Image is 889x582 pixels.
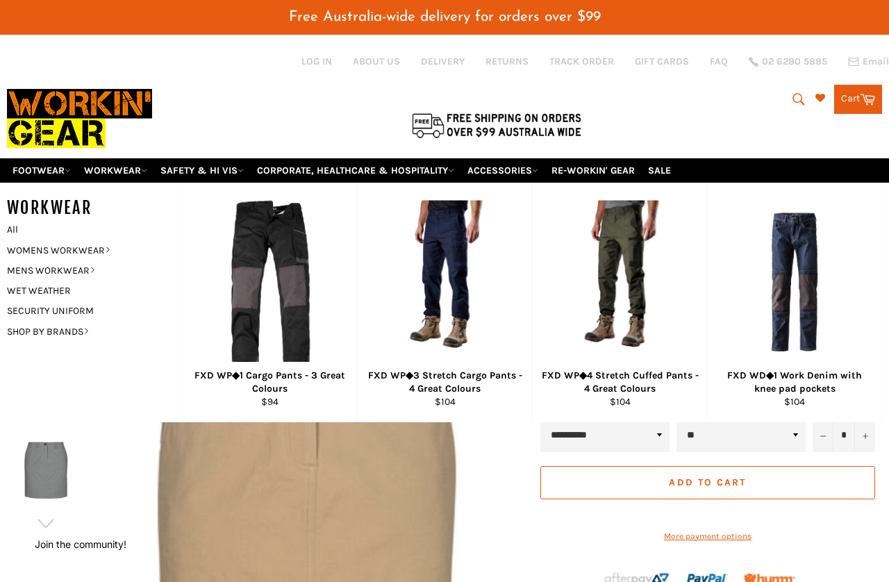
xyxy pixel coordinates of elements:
[390,200,499,363] img: FXD WP◆3 Stretch Cargo Pants - 4 Great Colours - Workin' Gear
[542,395,699,408] div: $104
[725,213,864,351] img: FXD WD◆1 Work Denim with knee pad pockets - Workin' Gear
[532,183,707,422] a: FXD WP◆4 Stretch Cuffed Pants - 4 Great Colours - Workin' Gear FXD WP◆4 Stretch Cuffed Pants - 4 ...
[7,158,76,183] a: FOOTWEAR
[854,419,875,452] button: Increase item quantity by one
[35,538,126,550] button: Join the community!
[289,10,601,24] span: Free Australia-wide delivery for orders over $99
[226,200,314,363] img: FXD WP◆1 Cargo Pants - 4 Great Colours - Workin' Gear
[834,85,882,114] a: Cart
[7,197,182,219] h5: WORKWEAR
[192,369,349,396] div: FXD WP◆1 Cargo Pants - 3 Great Colours
[78,158,153,183] a: WORKWEAR
[251,158,460,183] a: CORPORATE, HEALTHCARE & HOSPITALITY
[421,55,465,68] a: DELIVERY
[635,55,689,68] a: GIFT CARDS
[642,158,676,183] a: SALE
[367,369,524,396] div: FXD WP◆3 Stretch Cargo Pants - 4 Great Colours
[717,395,873,408] div: $104
[710,55,728,68] a: FAQ
[367,395,524,408] div: $104
[301,56,332,67] a: Log in
[749,57,827,67] a: 02 6280 5885
[762,57,827,67] span: 02 6280 5885
[546,158,640,183] a: RE-WORKIN' GEAR
[863,57,889,67] span: Email
[182,183,357,422] a: FXD WP◆1 Cargo Pants - 4 Great Colours - Workin' Gear FXD WP◆1 Cargo Pants - 3 Great Colours $94
[353,55,400,68] a: ABOUT US
[549,55,614,68] a: TRACK ORDER
[540,531,875,542] a: More payment options
[485,55,529,68] a: RETURNS
[14,432,78,508] img: BIZ BS022L Women's Lawson Chino Skirt - Workin Gear
[540,466,875,499] button: Add to Cart
[357,183,532,422] a: FXD WP◆3 Stretch Cargo Pants - 4 Great Colours - Workin' Gear FXD WP◆3 Stretch Cargo Pants - 4 Gr...
[462,158,544,183] a: ACCESSORIES
[155,158,249,183] a: SAFETY & HI VIS
[813,419,833,452] button: Reduce item quantity by one
[848,56,889,67] a: Email
[717,369,873,396] div: FXD WD◆1 Work Denim with knee pad pockets
[565,200,674,363] img: FXD WP◆4 Stretch Cuffed Pants - 4 Great Colours - Workin' Gear
[410,110,583,140] img: Flat $9.95 shipping Australia wide
[707,183,882,422] a: FXD WD◆1 Work Denim with knee pad pockets - Workin' Gear FXD WD◆1 Work Denim with knee pad pocket...
[7,79,152,158] img: Workin Gear leaders in Workwear, Safety Boots, PPE, Uniforms. Australia's No.1 in Workwear
[542,369,699,396] div: FXD WP◆4 Stretch Cuffed Pants - 4 Great Colours
[669,476,746,488] span: Add to Cart
[192,395,349,408] div: $94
